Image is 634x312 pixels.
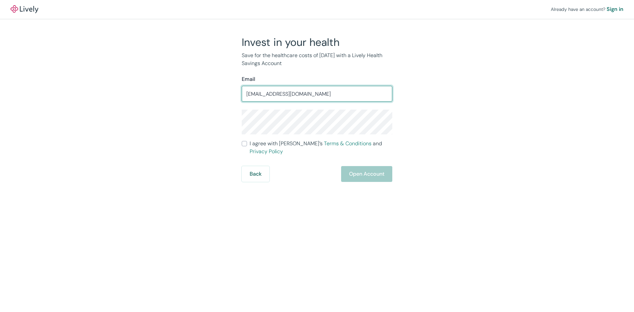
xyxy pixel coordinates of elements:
img: Lively [11,5,38,13]
h2: Invest in your health [242,36,392,49]
a: Sign in [607,5,623,13]
p: Save for the healthcare costs of [DATE] with a Lively Health Savings Account [242,52,392,67]
button: Back [242,166,269,182]
label: Email [242,75,255,83]
a: Terms & Conditions [324,140,371,147]
div: Already have an account? [551,5,623,13]
a: Privacy Policy [250,148,283,155]
a: LivelyLively [11,5,38,13]
span: I agree with [PERSON_NAME]’s and [250,140,392,156]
